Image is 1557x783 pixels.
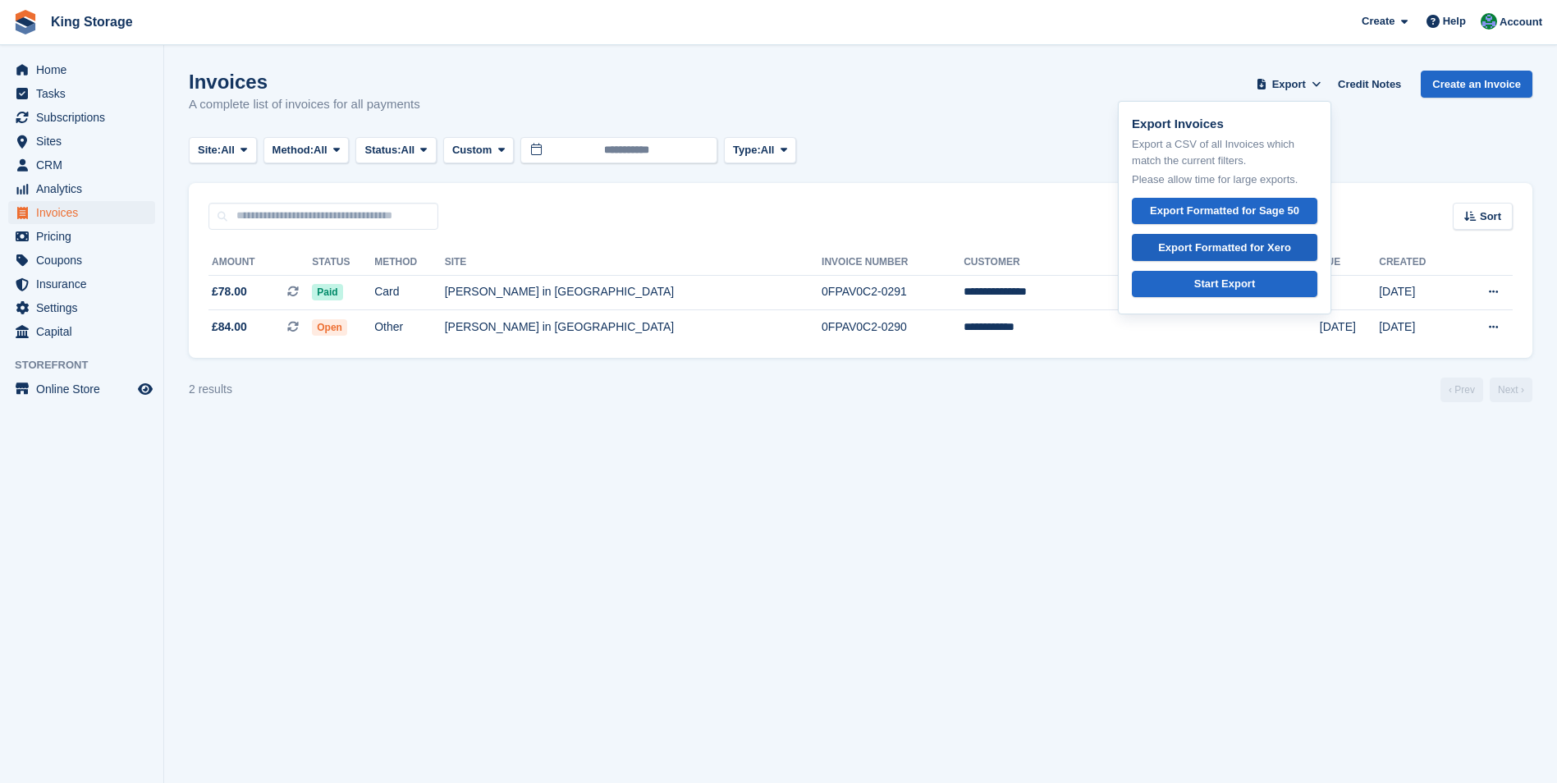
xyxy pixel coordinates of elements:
[1440,378,1483,402] a: Previous
[1320,310,1379,345] td: [DATE]
[1362,13,1394,30] span: Create
[1320,250,1379,276] th: Due
[36,225,135,248] span: Pricing
[15,357,163,373] span: Storefront
[189,95,420,114] p: A complete list of invoices for all payments
[8,201,155,224] a: menu
[36,130,135,153] span: Sites
[822,250,964,276] th: Invoice Number
[189,71,420,93] h1: Invoices
[452,142,492,158] span: Custom
[445,250,822,276] th: Site
[1132,198,1317,225] a: Export Formatted for Sage 50
[1443,13,1466,30] span: Help
[1132,172,1317,188] p: Please allow time for large exports.
[36,272,135,295] span: Insurance
[1150,203,1299,219] div: Export Formatted for Sage 50
[36,177,135,200] span: Analytics
[1480,208,1501,225] span: Sort
[374,250,444,276] th: Method
[221,142,235,158] span: All
[8,153,155,176] a: menu
[263,137,350,164] button: Method: All
[312,284,342,300] span: Paid
[1421,71,1532,98] a: Create an Invoice
[36,296,135,319] span: Settings
[312,319,347,336] span: Open
[314,142,327,158] span: All
[1481,13,1497,30] img: John King
[8,130,155,153] a: menu
[445,275,822,310] td: [PERSON_NAME] in [GEOGRAPHIC_DATA]
[1490,378,1532,402] a: Next
[1158,240,1291,256] div: Export Formatted for Xero
[8,320,155,343] a: menu
[36,106,135,129] span: Subscriptions
[1379,250,1456,276] th: Created
[8,249,155,272] a: menu
[443,137,514,164] button: Custom
[8,378,155,401] a: menu
[36,153,135,176] span: CRM
[724,137,796,164] button: Type: All
[36,58,135,81] span: Home
[761,142,775,158] span: All
[8,177,155,200] a: menu
[8,106,155,129] a: menu
[1379,310,1456,345] td: [DATE]
[1272,76,1306,93] span: Export
[208,250,312,276] th: Amount
[8,82,155,105] a: menu
[401,142,415,158] span: All
[189,381,232,398] div: 2 results
[272,142,314,158] span: Method:
[1194,276,1255,292] div: Start Export
[1132,271,1317,298] a: Start Export
[312,250,374,276] th: Status
[1132,115,1317,134] p: Export Invoices
[964,250,1320,276] th: Customer
[8,58,155,81] a: menu
[822,310,964,345] td: 0FPAV0C2-0290
[8,272,155,295] a: menu
[445,310,822,345] td: [PERSON_NAME] in [GEOGRAPHIC_DATA]
[355,137,436,164] button: Status: All
[36,320,135,343] span: Capital
[13,10,38,34] img: stora-icon-8386f47178a22dfd0bd8f6a31ec36ba5ce8667c1dd55bd0f319d3a0aa187defe.svg
[822,275,964,310] td: 0FPAV0C2-0291
[374,310,444,345] td: Other
[36,249,135,272] span: Coupons
[1132,234,1317,261] a: Export Formatted for Xero
[189,137,257,164] button: Site: All
[1437,378,1536,402] nav: Page
[1252,71,1325,98] button: Export
[36,82,135,105] span: Tasks
[198,142,221,158] span: Site:
[1379,275,1456,310] td: [DATE]
[1132,136,1317,168] p: Export a CSV of all Invoices which match the current filters.
[135,379,155,399] a: Preview store
[36,201,135,224] span: Invoices
[733,142,761,158] span: Type:
[36,378,135,401] span: Online Store
[1500,14,1542,30] span: Account
[212,283,247,300] span: £78.00
[212,318,247,336] span: £84.00
[374,275,444,310] td: Card
[1331,71,1408,98] a: Credit Notes
[8,296,155,319] a: menu
[44,8,140,35] a: King Storage
[364,142,401,158] span: Status:
[8,225,155,248] a: menu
